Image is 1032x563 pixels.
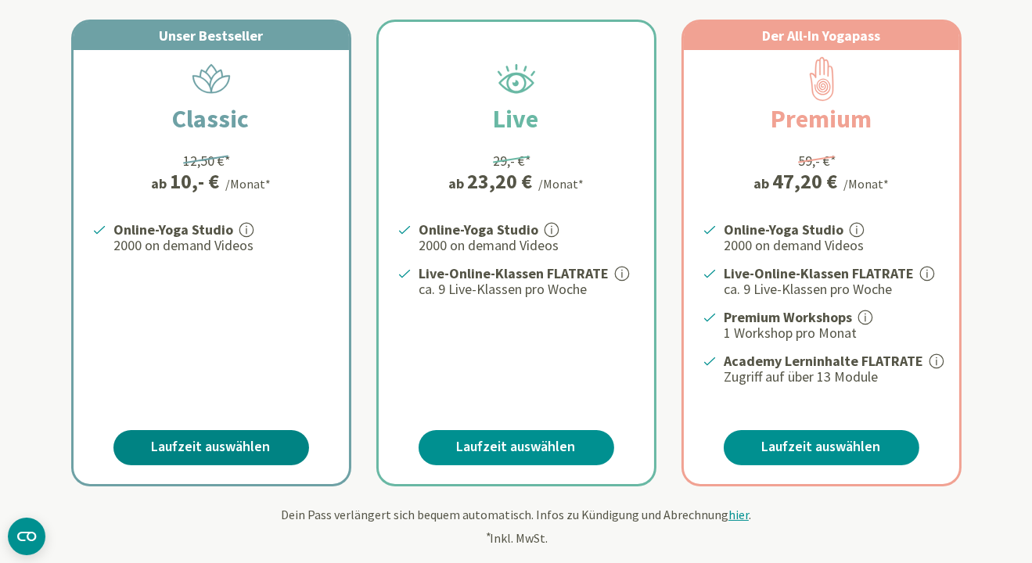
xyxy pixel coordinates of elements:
p: 1 Workshop pro Monat [725,324,940,342]
span: ab [151,173,170,194]
a: Laufzeit auswählen [724,430,919,465]
div: /Monat* [538,174,584,193]
div: 12,50 €* [183,150,231,171]
p: ca. 9 Live-Klassen pro Woche [419,280,635,299]
a: Laufzeit auswählen [419,430,614,465]
p: 2000 on demand Videos [419,236,635,255]
div: 47,20 € [772,171,837,192]
strong: Online-Yoga Studio [114,221,234,238]
strong: Live-Online-Klassen FLATRATE [419,264,609,282]
span: ab [448,173,467,194]
strong: Premium Workshops [725,308,853,326]
strong: Live-Online-Klassen FLATRATE [725,264,915,282]
p: Zugriff auf über 13 Module [725,368,940,386]
div: 59,- €* [798,150,836,171]
div: 10,- € [170,171,219,192]
p: 2000 on demand Videos [114,236,330,255]
p: 2000 on demand Videos [725,236,940,255]
strong: Online-Yoga Studio [725,221,844,238]
span: hier [728,507,749,522]
div: /Monat* [843,174,889,193]
button: CMP-Widget öffnen [8,518,45,555]
h2: Classic [135,100,287,138]
div: Dein Pass verlängert sich bequem automatisch. Infos zu Kündigung und Abrechnung . Inkl. MwSt. [59,505,974,547]
h2: Premium [733,100,909,138]
strong: Academy Lerninhalte FLATRATE [725,352,924,370]
h2: Live [456,100,577,138]
span: ab [753,173,772,194]
p: ca. 9 Live-Klassen pro Woche [725,280,940,299]
a: Laufzeit auswählen [113,430,309,465]
span: Unser Bestseller [159,27,263,45]
div: 29,- €* [493,150,531,171]
div: 23,20 € [467,171,532,192]
div: /Monat* [225,174,271,193]
strong: Online-Yoga Studio [419,221,539,238]
span: Der All-In Yogapass [762,27,880,45]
